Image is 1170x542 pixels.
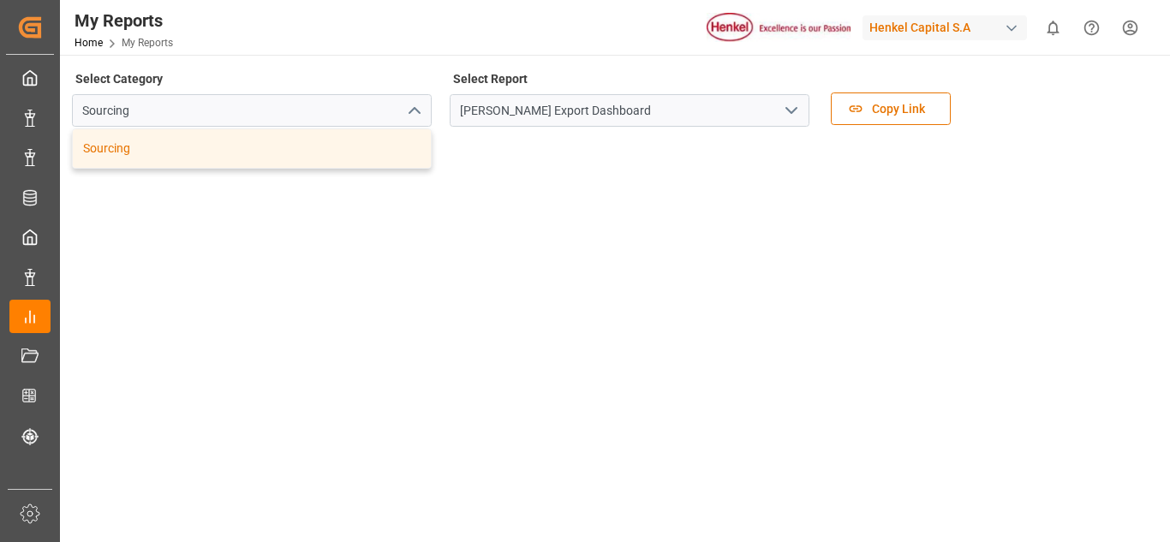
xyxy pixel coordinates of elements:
[73,129,431,168] div: Sourcing
[863,15,1027,40] div: Henkel Capital S.A
[75,8,173,33] div: My Reports
[707,13,851,43] img: Henkel%20logo.jpg_1689854090.jpg
[831,92,951,125] button: Copy Link
[450,94,809,127] input: Type to search/select
[450,67,530,91] label: Select Report
[72,94,432,127] input: Type to search/select
[863,100,934,118] span: Copy Link
[1072,9,1111,47] button: Help Center
[75,37,103,49] a: Home
[863,11,1034,44] button: Henkel Capital S.A
[400,98,426,124] button: close menu
[1034,9,1072,47] button: show 0 new notifications
[778,98,803,124] button: open menu
[72,67,165,91] label: Select Category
